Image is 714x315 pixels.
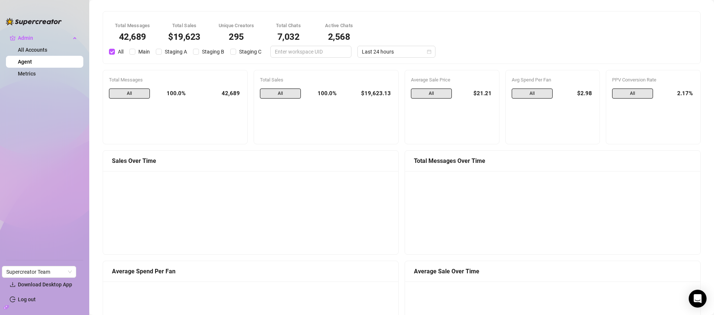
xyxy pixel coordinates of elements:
span: All [109,89,150,99]
div: Open Intercom Messenger [689,290,707,308]
div: Sales Over Time [112,156,389,165]
span: Main [135,48,153,56]
a: Agent [18,59,32,65]
span: All [612,89,653,99]
span: build [4,305,9,310]
span: All [115,48,126,56]
span: Supercreator Team [6,266,72,277]
div: $21.21 [458,89,493,99]
div: Avg Spend Per Fan [512,76,594,84]
div: 42,689 [115,32,150,41]
span: All [260,89,301,99]
div: Total Sales [260,76,392,84]
div: 295 [219,32,254,41]
div: 2,568 [323,32,356,41]
div: Average Spend Per Fan [112,267,389,276]
span: Admin [18,32,71,44]
input: Enter workspace UID [275,48,341,56]
div: $19,623 [168,32,201,41]
a: Metrics [18,71,36,77]
div: $19,623.13 [342,89,392,99]
span: Download Desktop App [18,282,72,287]
span: crown [10,35,16,41]
span: All [512,89,553,99]
div: Active Chats [323,22,356,29]
div: Average Sale Price [411,76,493,84]
div: Average Sale Over Time [414,267,691,276]
span: Staging C [236,48,264,56]
div: 100.0% [307,89,337,99]
div: $2.98 [559,89,594,99]
div: Total Sales [168,22,201,29]
div: Total Messages Over Time [414,156,691,165]
div: Unique Creators [219,22,254,29]
span: Staging A [162,48,190,56]
span: Last 24 hours [362,46,431,57]
div: PPV Conversion Rate [612,76,694,84]
a: Log out [18,296,36,302]
a: All Accounts [18,47,47,53]
div: 100.0% [156,89,186,99]
div: Total Messages [109,76,241,84]
span: calendar [427,49,431,54]
span: All [411,89,452,99]
div: Total Chats [272,22,305,29]
span: download [10,282,16,287]
span: Staging B [199,48,227,56]
div: 7,032 [272,32,305,41]
img: logo-BBDzfeDw.svg [6,18,62,25]
div: 2.17% [659,89,694,99]
div: Total Messages [115,22,150,29]
div: 42,689 [192,89,241,99]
